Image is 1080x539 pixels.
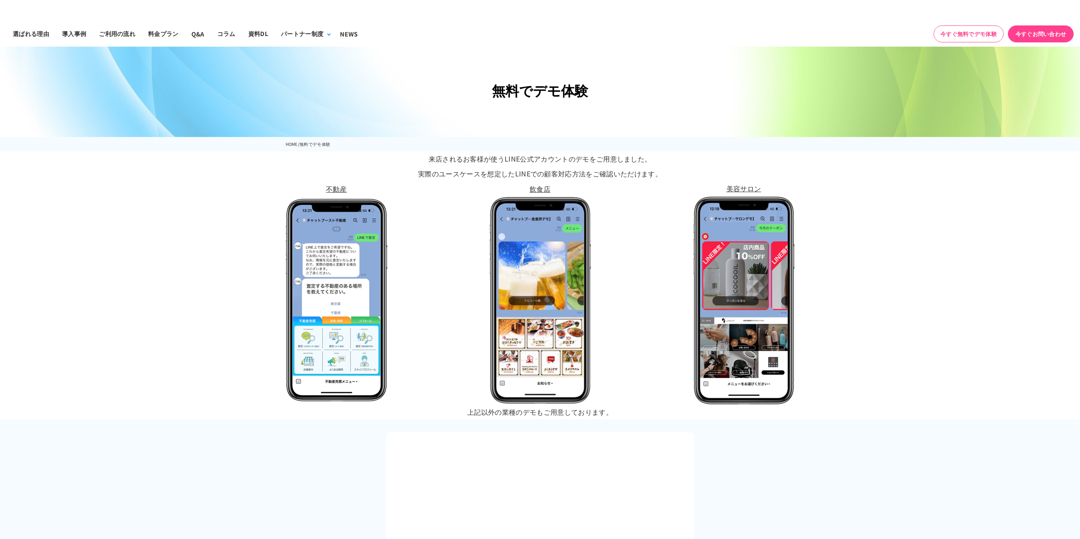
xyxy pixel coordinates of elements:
a: 資料DL [242,21,275,47]
a: 今すぐお問い合わせ [1008,25,1074,42]
img: salon.png [693,196,795,405]
p: 上記以外の業種のデモもご用意しております。 [286,405,795,419]
div: パートナー制度 [281,29,323,38]
img: insyoku.png [489,196,591,404]
li: / [298,139,300,149]
a: HOME [286,141,298,147]
p: 来店されるお客様が使うLINE公式アカウントのデモをご用意しました。 実際のユースケースを想定したLINEでの顧客対応方法をご確認いただけます。 [286,151,795,181]
p: 不動産 [286,182,387,196]
img: hudousan.png [286,196,387,404]
li: 無料でデモ体験 [300,139,330,149]
h1: 無料でデモ体験 [286,80,795,101]
a: Q&A [185,21,211,47]
a: ご利用の流れ [93,21,142,47]
a: NEWS [334,21,364,47]
p: 飲食店 [489,182,591,196]
a: 導入事例 [56,21,93,47]
p: 美容サロン [693,181,795,196]
a: 今すぐ無料でデモ体験 [934,25,1004,42]
a: 選ばれる理由 [6,21,56,47]
a: コラム [211,21,242,47]
a: 料金プラン [142,21,185,47]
